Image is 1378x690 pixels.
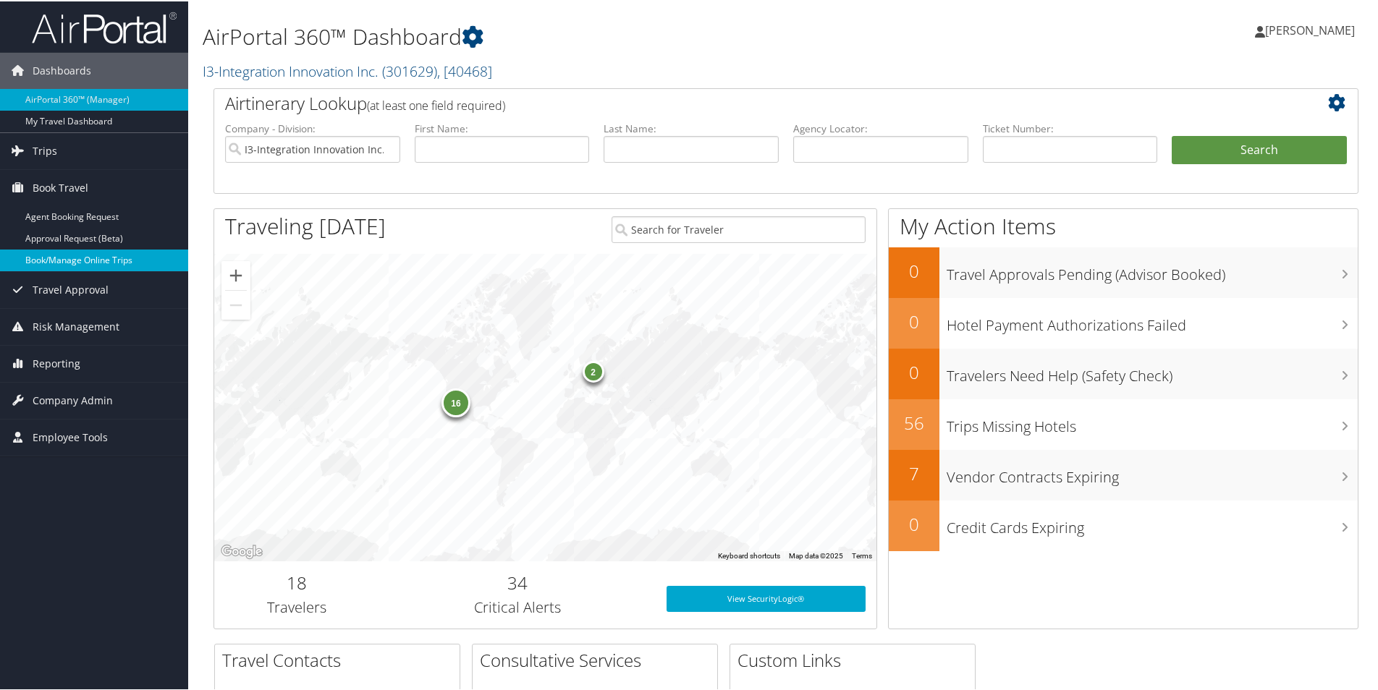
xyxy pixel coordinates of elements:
[225,596,369,616] h3: Travelers
[222,647,460,671] h2: Travel Contacts
[33,418,108,454] span: Employee Tools
[480,647,717,671] h2: Consultative Services
[382,60,437,80] span: ( 301629 )
[889,409,939,434] h2: 56
[225,569,369,594] h2: 18
[889,210,1358,240] h1: My Action Items
[789,550,843,558] span: Map data ©2025
[415,120,590,135] label: First Name:
[852,550,872,558] a: Terms (opens in new tab)
[225,90,1251,114] h2: Airtinerary Lookup
[947,256,1358,284] h3: Travel Approvals Pending (Advisor Booked)
[33,381,113,417] span: Company Admin
[737,647,975,671] h2: Custom Links
[718,550,780,560] button: Keyboard shortcuts
[889,246,1358,297] a: 0Travel Approvals Pending (Advisor Booked)
[218,541,266,560] a: Open this area in Google Maps (opens a new window)
[33,169,88,205] span: Book Travel
[33,51,91,88] span: Dashboards
[983,120,1158,135] label: Ticket Number:
[889,460,939,485] h2: 7
[1265,21,1355,37] span: [PERSON_NAME]
[441,386,470,415] div: 16
[218,541,266,560] img: Google
[889,398,1358,448] a: 56Trips Missing Hotels
[391,569,645,594] h2: 34
[889,257,939,282] h2: 0
[32,9,177,43] img: airportal-logo.png
[1172,135,1347,163] button: Search
[1255,7,1369,51] a: [PERSON_NAME]
[889,297,1358,347] a: 0Hotel Payment Authorizations Failed
[221,260,250,289] button: Zoom in
[889,499,1358,550] a: 0Credit Cards Expiring
[203,20,981,51] h1: AirPortal 360™ Dashboard
[33,271,109,307] span: Travel Approval
[889,359,939,383] h2: 0
[667,584,866,610] a: View SecurityLogic®
[33,344,80,380] span: Reporting
[33,307,119,344] span: Risk Management
[889,347,1358,398] a: 0Travelers Need Help (Safety Check)
[947,307,1358,334] h3: Hotel Payment Authorizations Failed
[367,96,505,112] span: (at least one field required)
[612,215,866,242] input: Search for Traveler
[604,120,779,135] label: Last Name:
[947,357,1358,385] h3: Travelers Need Help (Safety Check)
[437,60,492,80] span: , [ 40468 ]
[225,210,386,240] h1: Traveling [DATE]
[947,509,1358,537] h3: Credit Cards Expiring
[947,459,1358,486] h3: Vendor Contracts Expiring
[203,60,492,80] a: I3-Integration Innovation Inc.
[583,359,604,380] div: 2
[225,120,400,135] label: Company - Division:
[391,596,645,616] h3: Critical Alerts
[33,132,57,168] span: Trips
[889,308,939,333] h2: 0
[947,408,1358,435] h3: Trips Missing Hotels
[221,289,250,318] button: Zoom out
[889,511,939,535] h2: 0
[793,120,968,135] label: Agency Locator:
[889,448,1358,499] a: 7Vendor Contracts Expiring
